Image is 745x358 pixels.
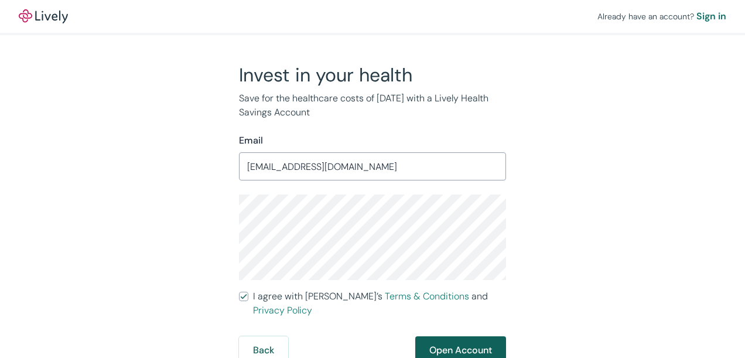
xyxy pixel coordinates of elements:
label: Email [239,134,263,148]
a: Terms & Conditions [385,290,469,302]
div: Already have an account? [597,9,726,23]
h2: Invest in your health [239,63,506,87]
p: Save for the healthcare costs of [DATE] with a Lively Health Savings Account [239,91,506,120]
a: LivelyLively [19,9,68,23]
img: Lively [19,9,68,23]
a: Sign in [696,9,726,23]
a: Privacy Policy [253,304,312,316]
span: I agree with [PERSON_NAME]’s and [253,289,506,318]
